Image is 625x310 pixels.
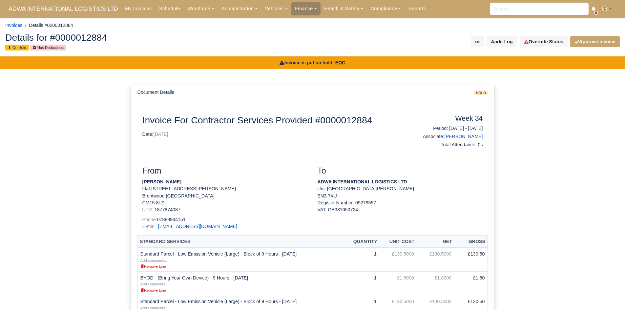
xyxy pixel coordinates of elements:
span: ADWA INTERNATIONAL LOGISTICS LTD [5,2,121,15]
td: 1 [344,248,379,272]
td: £1.8000 [417,271,454,295]
a: Workforce [184,2,218,15]
small: Add comments... [140,258,168,262]
div: VAT: GB331650724 [318,206,483,213]
a: [EMAIL_ADDRESS][DOMAIN_NAME] [158,224,237,229]
p: CM15 8LZ [142,199,308,206]
h6: Total Attendance: 0s [405,142,483,148]
td: BYOD - (Bring Your Own Device) - 9 Hours - [DATE] [137,271,344,295]
span: E-mail: [142,224,157,229]
h6: Associate: [405,134,483,139]
p: Unit [GEOGRAPHIC_DATA][PERSON_NAME] [318,185,483,192]
a: Add comments... [140,258,168,263]
small: Remove Line [140,288,166,292]
a: Invoices [5,23,22,28]
strong: ADWA INTERNATIONAL LOGISTICS LTD [318,179,407,184]
td: £1.8000 [379,271,417,295]
a: Administration [218,2,261,15]
a: [PERSON_NAME] [444,134,483,139]
th: Unit Cost [379,236,417,248]
td: £130.5000 [379,248,417,272]
a: Health & Safety [321,2,367,15]
p: UTR: 1877874087 [142,206,308,213]
button: Approve Invoice [570,36,620,47]
a: Remove Line [140,263,166,269]
button: Audit Log [487,36,517,47]
div: Register Number: 09279557 [313,199,488,214]
th: Standard Services [137,236,344,248]
th: Gross [454,236,488,248]
p: 07888934151 [142,216,308,223]
a: Finance [291,2,321,15]
h6: Document Details [137,90,174,95]
small: Add comments... [140,282,168,286]
h2: Invoice For Contractor Services Provided #0000012884 [142,114,395,126]
input: Search... [490,3,589,15]
p: EN3 7XU [318,193,483,199]
a: ADWA INTERNATIONAL LOGISTICS LTD [5,3,121,15]
p: Flat [STREET_ADDRESS][PERSON_NAME] [142,185,308,192]
th: Net [417,236,454,248]
td: £1.80 [454,271,488,295]
h3: To [318,166,483,176]
h2: Details for #0000012884 [5,33,308,42]
th: Quantity [344,236,379,248]
a: Schedule [156,2,184,15]
a: Reports [405,2,429,15]
a: Remove Line [140,287,166,293]
small: Add comments... [140,306,168,310]
small: On Hold [5,45,29,51]
td: £130.5000 [417,248,454,272]
li: Details #0000012884 [22,22,73,29]
u: EOC [335,60,345,65]
small: Remove Line [140,264,166,268]
strong: [PERSON_NAME] [142,179,181,184]
a: My Invoices [121,2,156,15]
span: Phone: [142,217,157,222]
a: Add comments... [140,281,168,286]
td: 1 [344,271,379,295]
p: Brentwood [GEOGRAPHIC_DATA] [142,193,308,199]
span: hold [474,91,488,95]
a: Vehicles [261,2,291,15]
td: £130.50 [454,248,488,272]
td: Standard Parcel - Low Emission Vehicle (Large) - Block of 9 Hours - [DATE] [137,248,344,272]
a: Override Status [520,36,568,47]
p: Date: [142,131,395,138]
h3: From [142,166,308,176]
h6: Period: [DATE] - [DATE] [405,126,483,131]
a: Compliance [367,2,405,15]
h4: Week 34 [405,114,483,123]
small: Has Deductions [30,45,66,51]
span: [DATE] [154,132,168,137]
